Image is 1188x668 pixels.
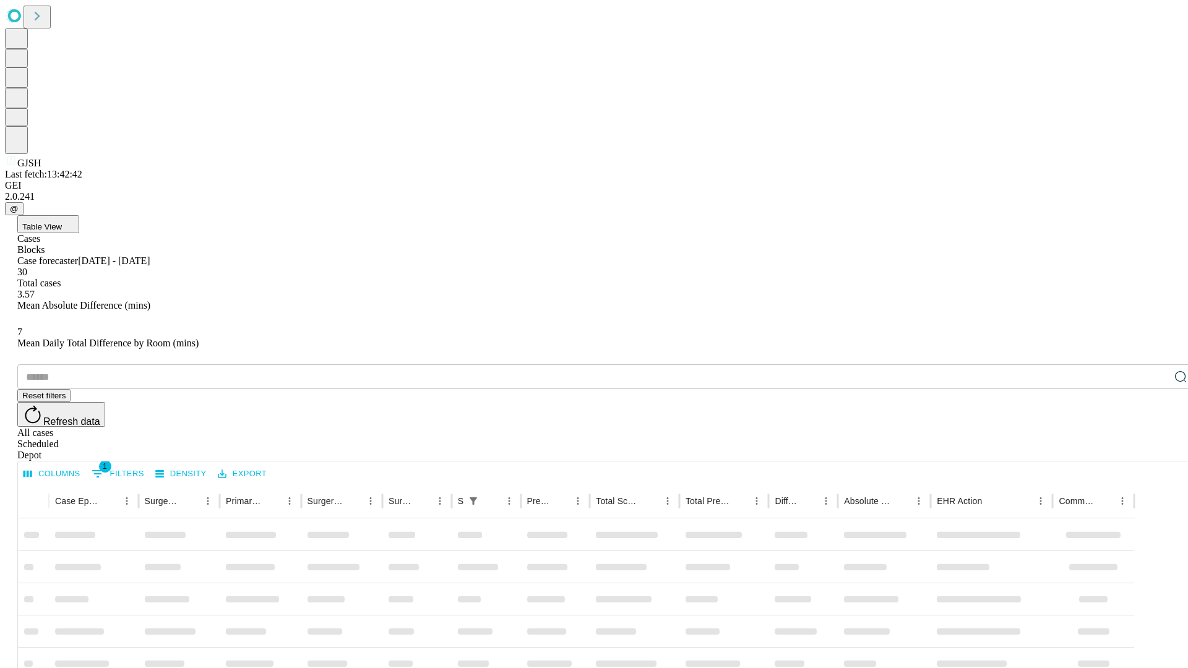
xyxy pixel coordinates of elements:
button: Sort [414,492,431,510]
button: @ [5,202,24,215]
button: Menu [748,492,765,510]
span: [DATE] - [DATE] [78,255,150,266]
button: Sort [642,492,659,510]
button: Sort [101,492,118,510]
button: Menu [362,492,379,510]
button: Sort [800,492,817,510]
button: Menu [1114,492,1131,510]
span: 7 [17,327,22,337]
span: Mean Daily Total Difference by Room (mins) [17,338,199,348]
button: Menu [199,492,217,510]
span: 30 [17,267,27,277]
div: Total Scheduled Duration [596,496,640,506]
button: Sort [264,492,281,510]
div: EHR Action [937,496,982,506]
span: 1 [99,460,111,473]
button: Sort [182,492,199,510]
span: Mean Absolute Difference (mins) [17,300,150,310]
div: 1 active filter [465,492,482,510]
div: Scheduled In Room Duration [458,496,463,506]
span: 3.57 [17,289,35,299]
div: GEI [5,180,1183,191]
button: Menu [817,492,835,510]
span: Table View [22,222,62,231]
div: Comments [1059,496,1095,506]
button: Sort [345,492,362,510]
span: Last fetch: 13:42:42 [5,169,82,179]
button: Reset filters [17,389,71,402]
button: Menu [1032,492,1049,510]
button: Menu [431,492,449,510]
span: GJSH [17,158,41,168]
div: Total Predicted Duration [686,496,730,506]
button: Refresh data [17,402,105,427]
div: 2.0.241 [5,191,1183,202]
div: Surgery Name [308,496,343,506]
span: @ [10,204,19,213]
button: Menu [501,492,518,510]
button: Menu [659,492,676,510]
div: Predicted In Room Duration [527,496,551,506]
button: Sort [983,492,1001,510]
span: Refresh data [43,416,100,427]
button: Sort [731,492,748,510]
div: Primary Service [226,496,262,506]
button: Menu [281,492,298,510]
span: Reset filters [22,391,66,400]
span: Total cases [17,278,61,288]
div: Surgery Date [389,496,413,506]
button: Show filters [465,492,482,510]
button: Menu [910,492,928,510]
button: Menu [118,492,136,510]
span: Case forecaster [17,255,78,266]
div: Surgeon Name [145,496,181,506]
button: Show filters [88,464,147,484]
button: Table View [17,215,79,233]
div: Case Epic Id [55,496,100,506]
button: Export [215,465,270,484]
button: Sort [893,492,910,510]
button: Menu [569,492,587,510]
button: Select columns [20,465,84,484]
button: Density [152,465,210,484]
div: Absolute Difference [844,496,892,506]
button: Sort [483,492,501,510]
button: Sort [552,492,569,510]
div: Difference [775,496,799,506]
button: Sort [1096,492,1114,510]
